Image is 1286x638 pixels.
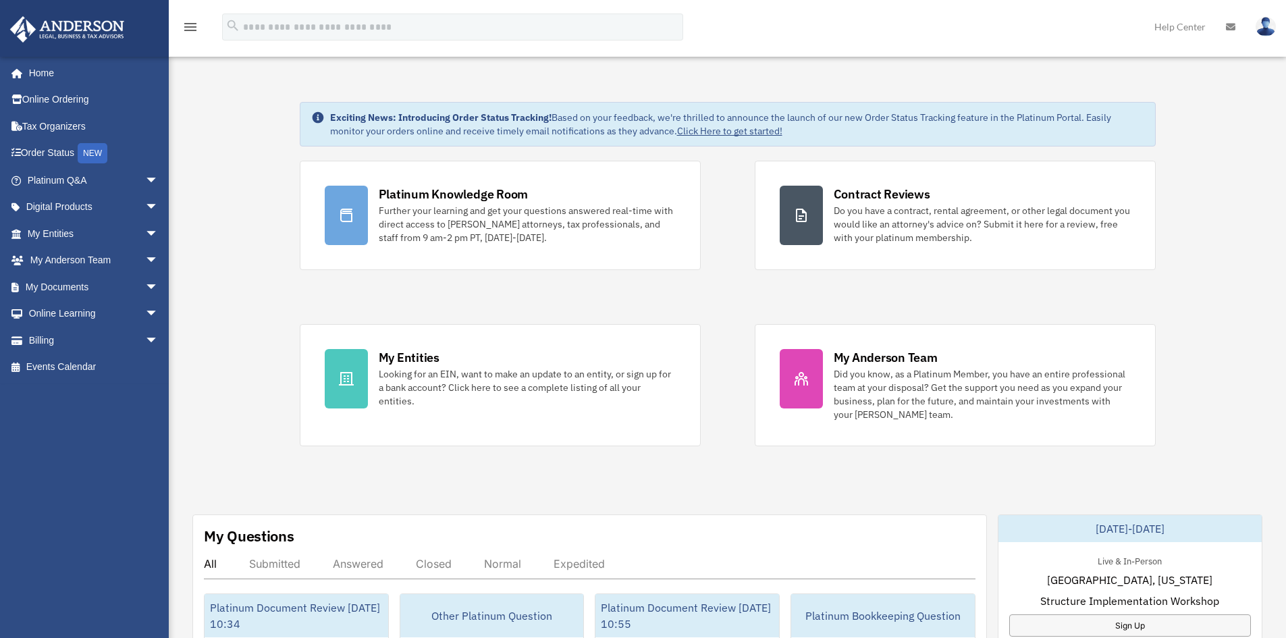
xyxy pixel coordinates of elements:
[998,515,1262,542] div: [DATE]-[DATE]
[9,194,179,221] a: Digital Productsarrow_drop_down
[9,300,179,327] a: Online Learningarrow_drop_down
[9,273,179,300] a: My Documentsarrow_drop_down
[182,24,198,35] a: menu
[204,557,217,570] div: All
[755,161,1156,270] a: Contract Reviews Do you have a contract, rental agreement, or other legal document you would like...
[145,194,172,221] span: arrow_drop_down
[145,220,172,248] span: arrow_drop_down
[9,59,172,86] a: Home
[205,594,388,637] div: Platinum Document Review [DATE] 10:34
[791,594,975,637] div: Platinum Bookkeeping Question
[400,594,584,637] div: Other Platinum Question
[145,167,172,194] span: arrow_drop_down
[145,300,172,328] span: arrow_drop_down
[145,247,172,275] span: arrow_drop_down
[9,167,179,194] a: Platinum Q&Aarrow_drop_down
[145,327,172,354] span: arrow_drop_down
[484,557,521,570] div: Normal
[9,113,179,140] a: Tax Organizers
[78,143,107,163] div: NEW
[834,367,1131,421] div: Did you know, as a Platinum Member, you have an entire professional team at your disposal? Get th...
[755,324,1156,446] a: My Anderson Team Did you know, as a Platinum Member, you have an entire professional team at your...
[1009,614,1251,637] a: Sign Up
[249,557,300,570] div: Submitted
[379,204,676,244] div: Further your learning and get your questions answered real-time with direct access to [PERSON_NAM...
[182,19,198,35] i: menu
[9,86,179,113] a: Online Ordering
[554,557,605,570] div: Expedited
[595,594,779,637] div: Platinum Document Review [DATE] 10:55
[9,220,179,247] a: My Entitiesarrow_drop_down
[9,140,179,167] a: Order StatusNEW
[330,111,552,124] strong: Exciting News: Introducing Order Status Tracking!
[677,125,782,137] a: Click Here to get started!
[9,327,179,354] a: Billingarrow_drop_down
[1040,593,1219,609] span: Structure Implementation Workshop
[1087,553,1173,567] div: Live & In-Person
[379,367,676,408] div: Looking for an EIN, want to make an update to an entity, or sign up for a bank account? Click her...
[333,557,383,570] div: Answered
[379,186,529,203] div: Platinum Knowledge Room
[1047,572,1212,588] span: [GEOGRAPHIC_DATA], [US_STATE]
[225,18,240,33] i: search
[6,16,128,43] img: Anderson Advisors Platinum Portal
[834,204,1131,244] div: Do you have a contract, rental agreement, or other legal document you would like an attorney's ad...
[300,161,701,270] a: Platinum Knowledge Room Further your learning and get your questions answered real-time with dire...
[9,354,179,381] a: Events Calendar
[379,349,439,366] div: My Entities
[834,186,930,203] div: Contract Reviews
[300,324,701,446] a: My Entities Looking for an EIN, want to make an update to an entity, or sign up for a bank accoun...
[145,273,172,301] span: arrow_drop_down
[204,526,294,546] div: My Questions
[1256,17,1276,36] img: User Pic
[834,349,938,366] div: My Anderson Team
[416,557,452,570] div: Closed
[330,111,1144,138] div: Based on your feedback, we're thrilled to announce the launch of our new Order Status Tracking fe...
[9,247,179,274] a: My Anderson Teamarrow_drop_down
